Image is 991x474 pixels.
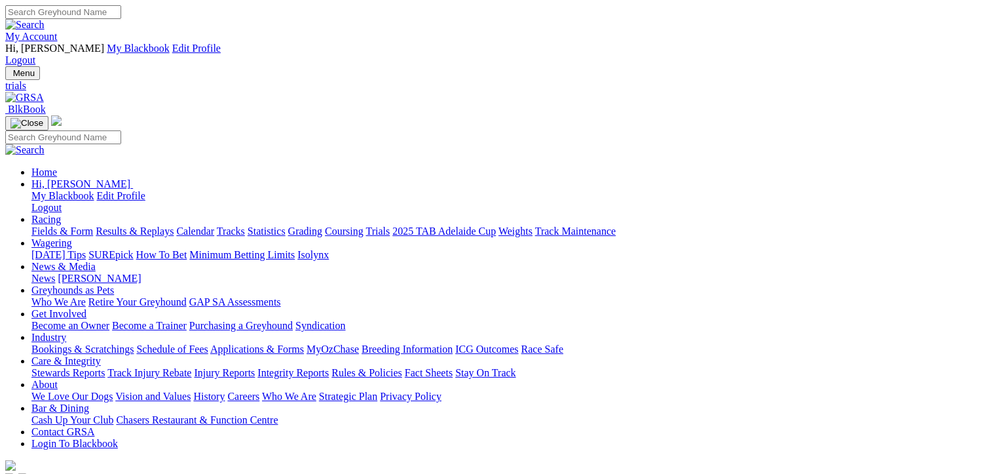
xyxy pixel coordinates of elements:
a: Fact Sheets [405,367,453,378]
a: Wagering [31,237,72,248]
a: Stewards Reports [31,367,105,378]
a: Bar & Dining [31,403,89,414]
a: Injury Reports [194,367,255,378]
a: Edit Profile [97,190,145,201]
a: Logout [31,202,62,213]
a: Rules & Policies [331,367,402,378]
a: Privacy Policy [380,391,441,402]
span: Hi, [PERSON_NAME] [31,178,130,189]
a: Become an Owner [31,320,109,331]
img: Search [5,19,45,31]
a: Edit Profile [172,43,221,54]
a: Breeding Information [362,344,453,355]
a: Vision and Values [115,391,191,402]
a: Track Maintenance [535,226,616,237]
a: Isolynx [297,249,329,260]
a: About [31,379,58,390]
a: Calendar [176,226,214,237]
a: Purchasing a Greyhound [189,320,293,331]
a: Results & Replays [96,226,174,237]
a: Become a Trainer [112,320,187,331]
span: Hi, [PERSON_NAME] [5,43,104,54]
img: GRSA [5,92,44,104]
a: Care & Integrity [31,355,101,366]
a: [DATE] Tips [31,249,86,260]
div: Hi, [PERSON_NAME] [31,190,986,214]
a: Minimum Betting Limits [189,249,295,260]
a: Applications & Forms [210,344,304,355]
a: History [193,391,225,402]
img: logo-grsa-white.png [5,460,16,471]
a: My Account [5,31,58,42]
a: MyOzChase [307,344,359,355]
a: Careers [227,391,259,402]
div: News & Media [31,273,986,285]
a: GAP SA Assessments [189,296,281,307]
a: My Blackbook [107,43,170,54]
a: Login To Blackbook [31,438,118,449]
a: ICG Outcomes [455,344,518,355]
a: My Blackbook [31,190,94,201]
a: 2025 TAB Adelaide Cup [392,226,496,237]
a: Coursing [325,226,364,237]
div: Industry [31,344,986,355]
div: Get Involved [31,320,986,332]
button: Toggle navigation [5,116,48,130]
a: Tracks [217,226,245,237]
img: Search [5,144,45,156]
a: Grading [288,226,322,237]
a: trials [5,80,986,92]
a: Chasers Restaurant & Function Centre [116,414,278,425]
a: Fields & Form [31,226,93,237]
div: About [31,391,986,403]
a: SUREpick [88,249,133,260]
a: Schedule of Fees [136,344,208,355]
a: Racing [31,214,61,225]
div: Racing [31,226,986,237]
a: Track Injury Rebate [107,367,191,378]
input: Search [5,130,121,144]
a: How To Bet [136,249,187,260]
a: Trials [365,226,390,237]
a: Contact GRSA [31,426,94,437]
a: Retire Your Greyhound [88,296,187,307]
a: Race Safe [521,344,563,355]
span: Menu [13,68,35,78]
a: Weights [498,226,533,237]
a: BlkBook [5,104,46,115]
a: Statistics [248,226,286,237]
a: Strategic Plan [319,391,377,402]
input: Search [5,5,121,19]
span: BlkBook [8,104,46,115]
a: Logout [5,54,35,66]
div: Bar & Dining [31,414,986,426]
a: Home [31,167,57,178]
img: logo-grsa-white.png [51,115,62,126]
img: Close [10,118,43,128]
a: News [31,273,55,284]
a: We Love Our Dogs [31,391,113,402]
a: Syndication [295,320,345,331]
a: Industry [31,332,66,343]
a: Greyhounds as Pets [31,285,114,296]
div: Wagering [31,249,986,261]
a: Integrity Reports [257,367,329,378]
div: My Account [5,43,986,66]
div: Greyhounds as Pets [31,296,986,308]
a: [PERSON_NAME] [58,273,141,284]
a: Who We Are [31,296,86,307]
a: Bookings & Scratchings [31,344,134,355]
a: Stay On Track [455,367,515,378]
a: Cash Up Your Club [31,414,113,425]
a: News & Media [31,261,96,272]
div: Care & Integrity [31,367,986,379]
button: Toggle navigation [5,66,40,80]
a: Hi, [PERSON_NAME] [31,178,133,189]
a: Get Involved [31,308,86,319]
a: Who We Are [262,391,316,402]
